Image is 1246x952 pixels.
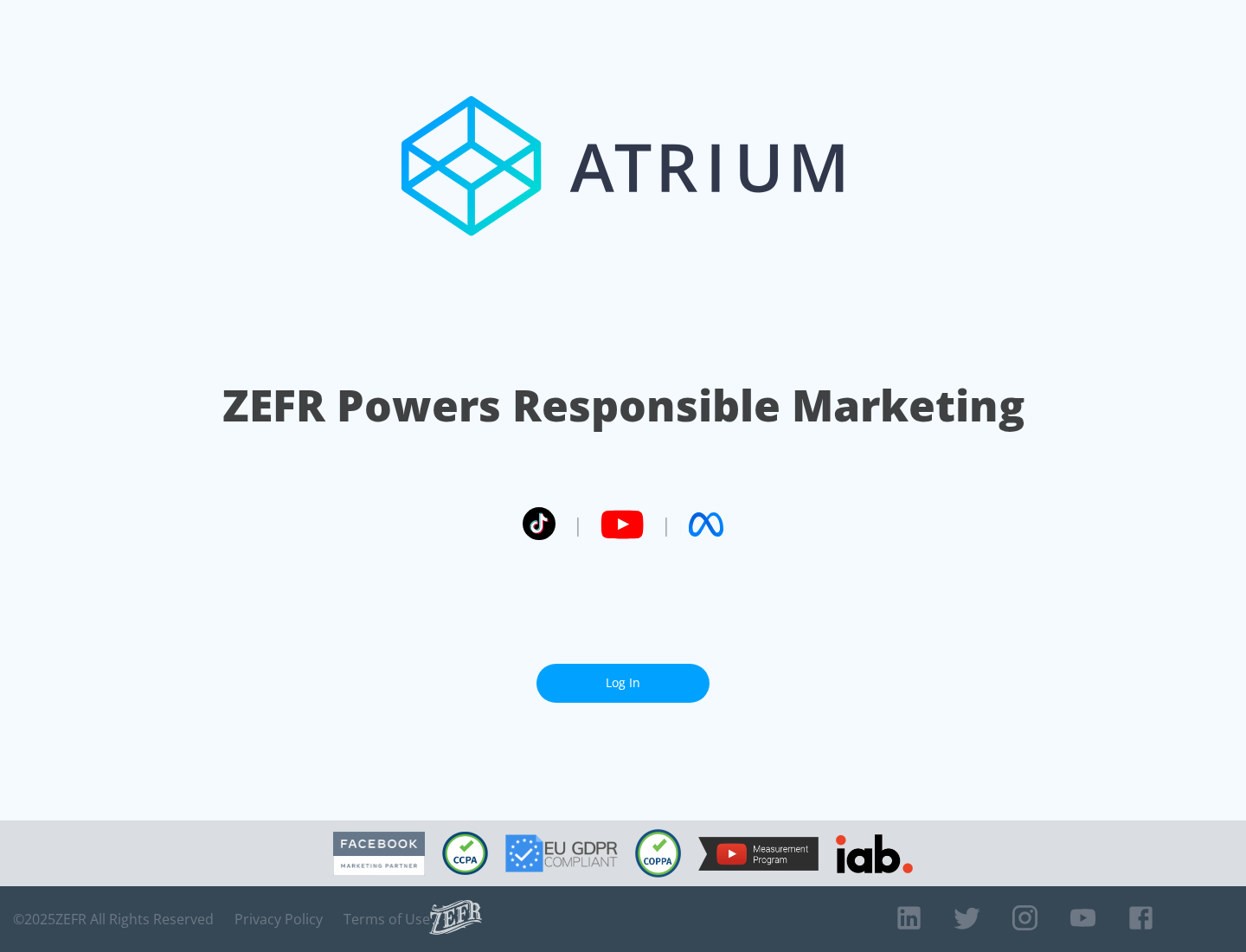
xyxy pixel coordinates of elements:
img: YouTube Measurement Program [698,837,819,871]
img: GDPR Compliant [505,834,618,872]
img: Facebook Marketing Partner [333,832,425,876]
img: COPPA Compliant [635,829,681,878]
a: Log In [536,664,710,703]
span: | [661,511,671,537]
h1: ZEFR Powers Responsible Marketing [222,376,1024,435]
a: Privacy Policy [234,910,323,928]
img: IAB [836,834,913,873]
span: © 2025 ZEFR All Rights Reserved [13,910,214,928]
span: | [573,511,583,537]
a: Terms of Use [344,910,430,928]
img: CCPA Compliant [442,832,488,875]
